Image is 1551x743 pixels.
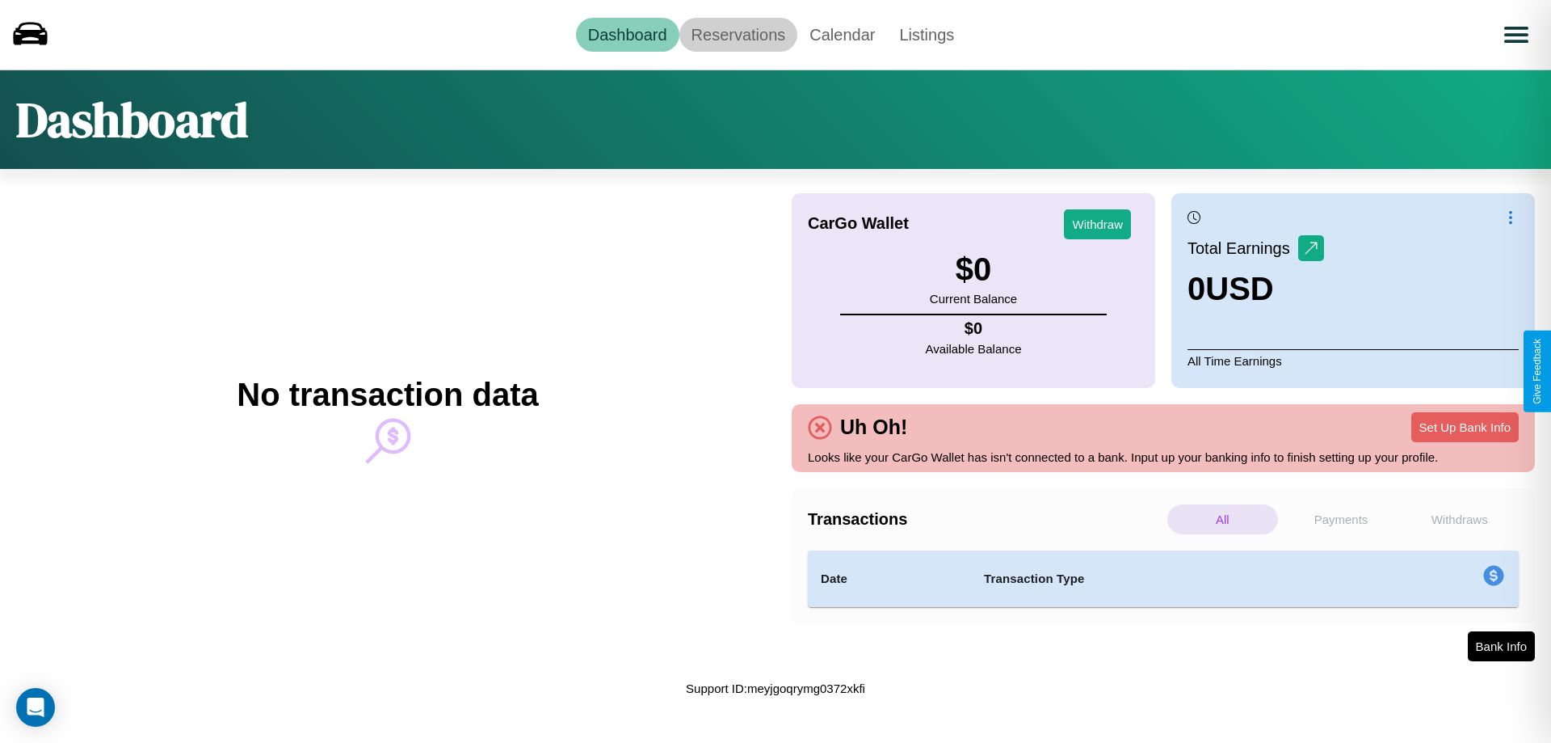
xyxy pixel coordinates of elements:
a: Dashboard [576,18,679,52]
p: Current Balance [930,288,1017,310]
p: Withdraws [1404,504,1515,534]
table: simple table [808,551,1519,607]
button: Withdraw [1064,209,1131,239]
h3: $ 0 [930,251,1017,288]
a: Calendar [797,18,887,52]
h4: Transaction Type [984,569,1351,589]
button: Open menu [1494,12,1539,57]
h3: 0 USD [1187,271,1324,307]
h4: Date [821,569,958,589]
p: All [1167,504,1278,534]
p: Looks like your CarGo Wallet has isn't connected to a bank. Input up your banking info to finish ... [808,446,1519,468]
h1: Dashboard [16,87,248,153]
button: Set Up Bank Info [1411,412,1519,442]
h4: Transactions [808,510,1163,529]
p: Total Earnings [1187,234,1298,263]
h2: No transaction data [237,377,538,413]
a: Reservations [679,18,798,52]
h4: Uh Oh! [832,416,915,439]
p: Payments [1286,504,1397,534]
h4: CarGo Wallet [808,214,909,233]
a: Listings [887,18,966,52]
div: Open Intercom Messenger [16,688,55,727]
button: Bank Info [1468,631,1535,661]
div: Give Feedback [1532,339,1543,404]
h4: $ 0 [926,319,1022,338]
p: All Time Earnings [1187,349,1519,372]
p: Available Balance [926,338,1022,360]
p: Support ID: meyjgoqrymg0372xkfi [686,678,865,699]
